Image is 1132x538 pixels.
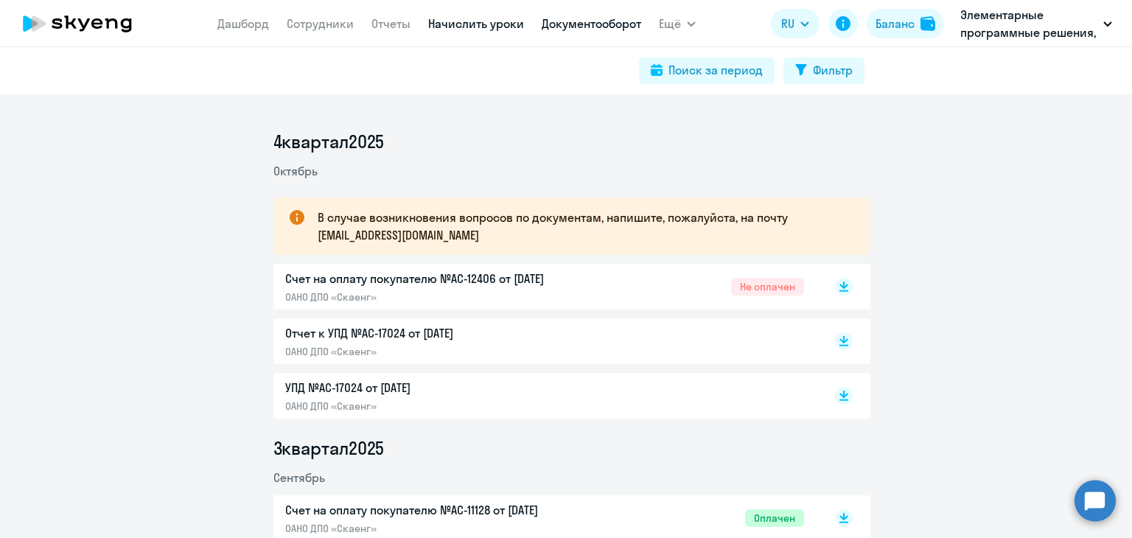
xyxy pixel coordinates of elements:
div: Фильтр [813,61,853,79]
p: Счет на оплату покупателю №AC-12406 от [DATE] [285,270,595,287]
button: RU [771,9,820,38]
a: Начислить уроки [428,16,524,31]
p: ОАНО ДПО «Скаенг» [285,522,595,535]
p: Отчет к УПД №AC-17024 от [DATE] [285,324,595,342]
a: Счет на оплату покупателю №AC-11128 от [DATE]ОАНО ДПО «Скаенг»Оплачен [285,501,804,535]
li: 3 квартал 2025 [273,436,870,460]
a: Дашборд [217,16,269,31]
button: Поиск за период [639,57,775,84]
span: Не оплачен [731,278,804,296]
p: В случае возникновения вопросов по документам, напишите, пожалуйста, на почту [EMAIL_ADDRESS][DOM... [318,209,844,244]
span: Сентябрь [273,470,325,485]
p: Счет на оплату покупателю №AC-11128 от [DATE] [285,501,595,519]
a: Отчеты [371,16,410,31]
p: УПД №AC-17024 от [DATE] [285,379,595,396]
p: ОАНО ДПО «Скаенг» [285,290,595,304]
button: Фильтр [783,57,864,84]
button: Элементарные программные решения, ЭЛЕМЕНТАРНЫЕ ПРОГРАММНЫЕ РЕШЕНИЯ, ООО [953,6,1119,41]
div: Баланс [876,15,915,32]
img: balance [920,16,935,31]
a: Счет на оплату покупателю №AC-12406 от [DATE]ОАНО ДПО «Скаенг»Не оплачен [285,270,804,304]
p: ОАНО ДПО «Скаенг» [285,345,595,358]
span: Октябрь [273,164,318,178]
li: 4 квартал 2025 [273,130,870,153]
span: RU [781,15,794,32]
span: Ещё [659,15,681,32]
a: Отчет к УПД №AC-17024 от [DATE]ОАНО ДПО «Скаенг» [285,324,804,358]
button: Ещё [659,9,696,38]
div: Поиск за период [668,61,763,79]
a: Сотрудники [287,16,354,31]
a: Документооборот [542,16,641,31]
p: Элементарные программные решения, ЭЛЕМЕНТАРНЫЕ ПРОГРАММНЫЕ РЕШЕНИЯ, ООО [960,6,1097,41]
a: УПД №AC-17024 от [DATE]ОАНО ДПО «Скаенг» [285,379,804,413]
span: Оплачен [745,509,804,527]
p: ОАНО ДПО «Скаенг» [285,399,595,413]
button: Балансbalance [867,9,944,38]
